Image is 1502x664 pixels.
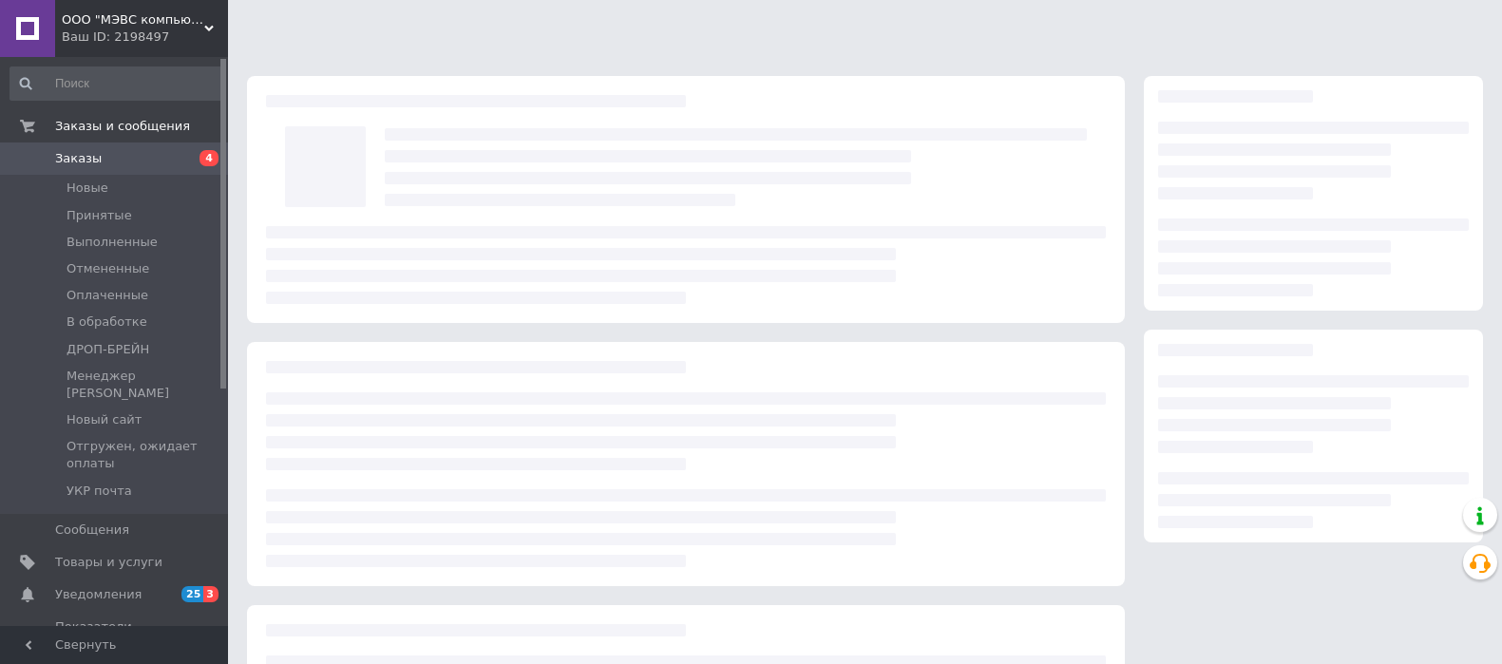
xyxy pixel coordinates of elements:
span: 25 [181,586,203,602]
span: Товары и услуги [55,554,162,571]
div: Ваш ID: 2198497 [62,28,228,46]
span: Принятые [67,207,132,224]
span: Менеджер [PERSON_NAME] [67,368,222,402]
span: Выполненные [67,234,158,251]
span: Оплаченные [67,287,148,304]
span: В обработке [67,313,147,331]
span: Отмененные [67,260,149,277]
span: ДРОП-БРЕЙН [67,341,149,358]
input: Поиск [10,66,224,101]
span: Уведомления [55,586,142,603]
span: ООО "МЭВС компьютер" [62,11,204,28]
span: Заказы [55,150,102,167]
span: Заказы и сообщения [55,118,190,135]
span: 4 [200,150,219,166]
span: Новый сайт [67,411,142,428]
span: 3 [203,586,219,602]
span: Сообщения [55,522,129,539]
span: Новые [67,180,108,197]
span: УКР почта [67,483,132,500]
span: Отгружен, ожидает оплаты [67,438,222,472]
span: Показатели работы компании [55,618,176,653]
